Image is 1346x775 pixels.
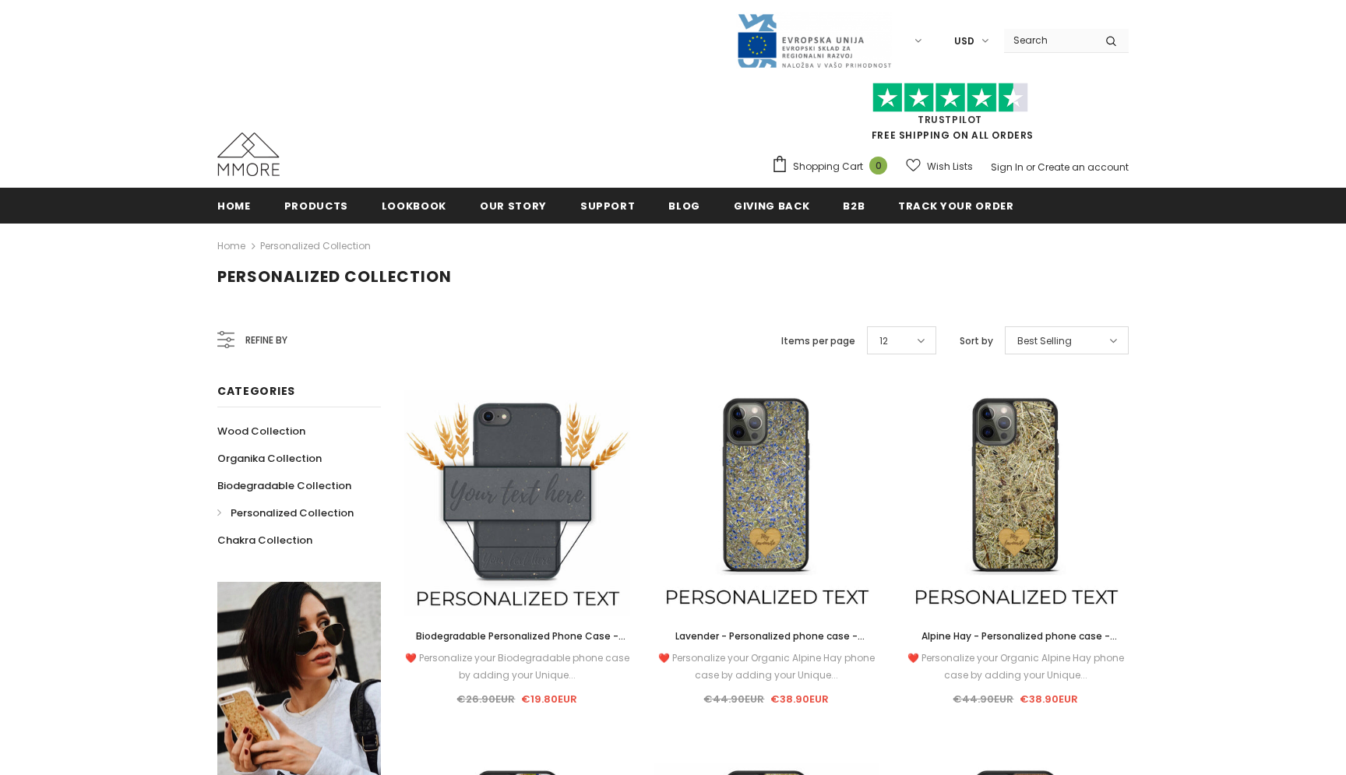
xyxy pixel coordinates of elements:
[480,199,547,213] span: Our Story
[284,199,348,213] span: Products
[953,692,1013,706] span: €44.90EUR
[898,199,1013,213] span: Track your order
[217,424,305,439] span: Wood Collection
[217,445,322,472] a: Organika Collection
[770,692,829,706] span: €38.90EUR
[382,188,446,223] a: Lookbook
[793,159,863,174] span: Shopping Cart
[1020,692,1078,706] span: €38.90EUR
[521,692,577,706] span: €19.80EUR
[217,417,305,445] a: Wood Collection
[217,478,351,493] span: Biodegradable Collection
[217,188,251,223] a: Home
[771,90,1129,142] span: FREE SHIPPING ON ALL ORDERS
[736,12,892,69] img: Javni Razpis
[1026,160,1035,174] span: or
[245,332,287,349] span: Refine by
[217,451,322,466] span: Organika Collection
[217,132,280,176] img: MMORE Cases
[217,199,251,213] span: Home
[654,650,879,684] div: ❤️ Personalize your Organic Alpine Hay phone case by adding your Unique...
[668,199,700,213] span: Blog
[898,188,1013,223] a: Track your order
[217,266,452,287] span: Personalized Collection
[1004,29,1094,51] input: Search Site
[217,533,312,548] span: Chakra Collection
[918,113,982,126] a: Trustpilot
[480,188,547,223] a: Our Story
[260,239,371,252] a: Personalized Collection
[1038,160,1129,174] a: Create an account
[960,333,993,349] label: Sort by
[734,188,809,223] a: Giving back
[675,629,865,660] span: Lavender - Personalized phone case - Personalized gift
[382,199,446,213] span: Lookbook
[843,188,865,223] a: B2B
[927,159,973,174] span: Wish Lists
[231,506,354,520] span: Personalized Collection
[1017,333,1072,349] span: Best Selling
[903,628,1129,645] a: Alpine Hay - Personalized phone case - Personalized gift
[771,155,895,178] a: Shopping Cart 0
[416,629,625,660] span: Biodegradable Personalized Phone Case - Black
[668,188,700,223] a: Blog
[404,628,630,645] a: Biodegradable Personalized Phone Case - Black
[879,333,888,349] span: 12
[736,33,892,47] a: Javni Razpis
[781,333,855,349] label: Items per page
[456,692,515,706] span: €26.90EUR
[404,650,630,684] div: ❤️ Personalize your Biodegradable phone case by adding your Unique...
[906,153,973,180] a: Wish Lists
[734,199,809,213] span: Giving back
[869,157,887,174] span: 0
[217,527,312,554] a: Chakra Collection
[580,188,636,223] a: support
[217,383,295,399] span: Categories
[217,472,351,499] a: Biodegradable Collection
[991,160,1024,174] a: Sign In
[903,650,1129,684] div: ❤️ Personalize your Organic Alpine Hay phone case by adding your Unique...
[954,33,974,49] span: USD
[217,499,354,527] a: Personalized Collection
[872,83,1028,113] img: Trust Pilot Stars
[921,629,1117,660] span: Alpine Hay - Personalized phone case - Personalized gift
[703,692,764,706] span: €44.90EUR
[284,188,348,223] a: Products
[654,628,879,645] a: Lavender - Personalized phone case - Personalized gift
[580,199,636,213] span: support
[843,199,865,213] span: B2B
[217,237,245,255] a: Home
